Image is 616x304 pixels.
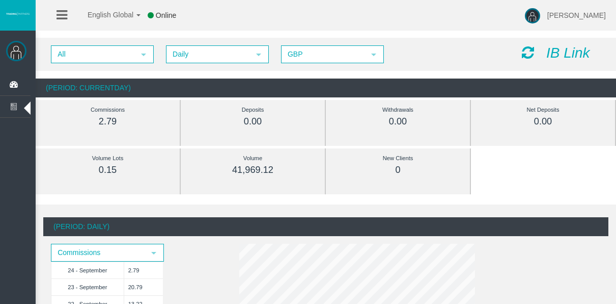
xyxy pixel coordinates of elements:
[547,11,606,19] span: [PERSON_NAME]
[349,153,447,164] div: New Clients
[124,278,163,295] td: 20.79
[494,116,592,128] div: 0.00
[204,153,302,164] div: Volume
[59,164,157,176] div: 0.15
[59,153,157,164] div: Volume Lots
[139,50,148,59] span: select
[5,12,31,16] img: logo.svg
[282,46,365,62] span: GBP
[74,11,133,19] span: English Global
[349,164,447,176] div: 0
[52,245,145,261] span: Commissions
[51,262,124,278] td: 24 - September
[546,45,590,61] i: IB Link
[59,116,157,128] div: 2.79
[204,164,302,176] div: 41,969.12
[349,116,447,128] div: 0.00
[370,50,378,59] span: select
[124,262,163,278] td: 2.79
[349,104,447,116] div: Withdrawals
[204,116,302,128] div: 0.00
[59,104,157,116] div: Commissions
[52,46,134,62] span: All
[150,249,158,257] span: select
[36,79,616,97] div: (Period: CurrentDay)
[51,278,124,295] td: 23 - September
[255,50,263,59] span: select
[156,11,176,19] span: Online
[525,8,540,23] img: user-image
[522,45,534,60] i: Reload Dashboard
[167,46,249,62] span: Daily
[494,104,592,116] div: Net Deposits
[204,104,302,116] div: Deposits
[43,217,608,236] div: (Period: Daily)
